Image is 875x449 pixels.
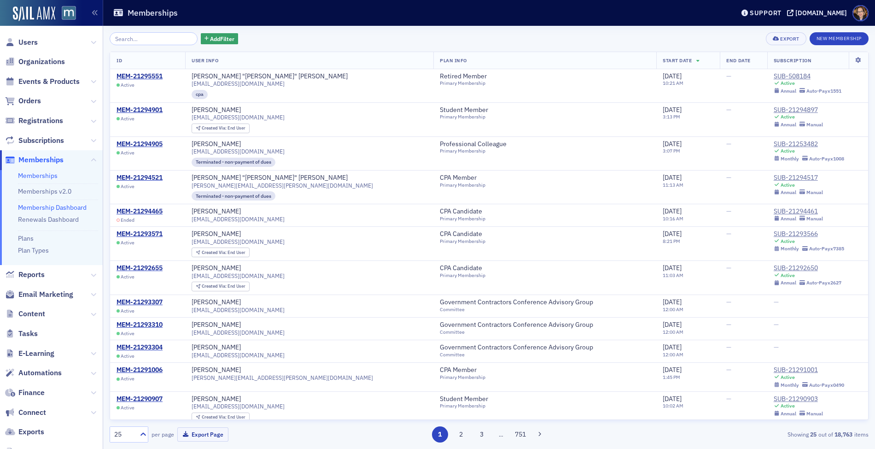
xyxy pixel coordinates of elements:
[663,215,683,222] time: 10:16 AM
[121,274,134,280] span: Active
[781,238,795,244] div: Active
[663,173,682,182] span: [DATE]
[202,125,227,131] span: Created Via :
[192,72,348,81] a: [PERSON_NAME] "[PERSON_NAME]" [PERSON_NAME]
[192,174,348,182] a: [PERSON_NAME] "[PERSON_NAME]" [PERSON_NAME]
[117,395,163,403] a: MEM-21290907
[440,140,515,148] a: Professional Colleague
[440,80,495,86] div: Primary Membership
[121,405,134,411] span: Active
[128,7,178,18] h1: Memberships
[440,174,485,182] a: CPA Member
[117,106,163,114] a: MEM-21294901
[192,321,241,329] a: [PERSON_NAME]
[5,136,64,146] a: Subscriptions
[202,283,227,289] span: Created Via :
[663,320,682,329] span: [DATE]
[726,343,731,351] span: —
[440,216,490,222] div: Primary Membership
[774,264,841,272] a: SUB-21292650
[809,156,844,162] div: Auto-Pay x1008
[5,96,41,106] a: Orders
[440,321,601,329] a: Government Contractors Conference Advisory Group
[726,207,731,215] span: —
[5,270,45,280] a: Reports
[726,395,731,403] span: —
[202,284,245,289] div: End User
[5,77,80,87] a: Events & Products
[663,148,680,154] time: 3:07 PM
[781,122,796,128] div: Annual
[440,230,490,238] a: CPA Candidate
[18,309,45,319] span: Content
[5,427,44,437] a: Exports
[192,238,285,245] span: [EMAIL_ADDRESS][DOMAIN_NAME]
[5,289,73,300] a: Email Marketing
[781,280,796,286] div: Annual
[806,216,823,222] div: Manual
[774,140,844,148] a: SUB-21253482
[781,216,796,222] div: Annual
[663,72,682,80] span: [DATE]
[663,106,682,114] span: [DATE]
[117,343,163,352] div: MEM-21293304
[192,114,285,121] span: [EMAIL_ADDRESS][DOMAIN_NAME]
[18,187,71,195] a: Memberships v2.0
[781,80,795,86] div: Active
[663,351,683,358] time: 12:00 AM
[192,352,285,359] span: [EMAIL_ADDRESS][DOMAIN_NAME]
[117,174,163,182] a: MEM-21294521
[192,207,241,216] div: [PERSON_NAME]
[192,182,373,189] span: [PERSON_NAME][EMAIL_ADDRESS][PERSON_NAME][DOMAIN_NAME]
[18,215,79,224] a: Renewals Dashboard
[774,395,823,403] div: SUB-21290903
[110,32,198,45] input: Search…
[663,343,682,351] span: [DATE]
[781,156,799,162] div: Monthly
[787,10,850,16] button: [DOMAIN_NAME]
[622,430,869,438] div: Showing out of items
[726,140,731,148] span: —
[192,230,241,238] div: [PERSON_NAME]
[440,207,490,216] a: CPA Candidate
[18,388,45,398] span: Finance
[781,382,799,388] div: Monthly
[781,272,795,278] div: Active
[121,376,134,382] span: Active
[192,282,250,291] div: Created Via: End User
[192,140,241,148] a: [PERSON_NAME]
[117,72,163,81] a: MEM-21295551
[663,298,682,306] span: [DATE]
[5,37,38,47] a: Users
[13,6,55,21] img: SailAMX
[192,158,275,167] div: Terminated - non-payment of dues
[5,349,54,359] a: E-Learning
[5,368,62,378] a: Automations
[201,33,239,45] button: AddFilter
[192,148,285,155] span: [EMAIL_ADDRESS][DOMAIN_NAME]
[440,238,490,244] div: Primary Membership
[809,430,818,438] strong: 25
[192,395,241,403] a: [PERSON_NAME]
[5,116,63,126] a: Registrations
[117,298,163,307] div: MEM-21293307
[18,57,65,67] span: Organizations
[192,106,241,114] a: [PERSON_NAME]
[18,329,38,339] span: Tasks
[440,114,496,120] div: Primary Membership
[809,246,844,252] div: Auto-Pay x7385
[18,408,46,418] span: Connect
[663,395,682,403] span: [DATE]
[774,57,811,64] span: Subscription
[202,249,227,255] span: Created Via :
[833,430,854,438] strong: 18,763
[18,368,62,378] span: Automations
[117,264,163,272] a: MEM-21292655
[726,173,731,182] span: —
[192,366,241,374] div: [PERSON_NAME]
